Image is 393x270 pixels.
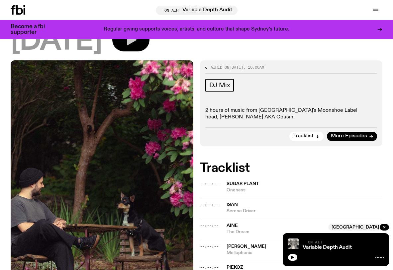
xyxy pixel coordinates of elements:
span: Piekoz [227,265,243,270]
span: Isan [227,202,238,207]
h2: Tracklist [200,162,383,174]
span: --:--:-- [200,244,219,249]
span: On Air [308,240,322,244]
button: Tracklist [289,132,324,141]
p: 2 hours of music from [GEOGRAPHIC_DATA]'s Moonshoe Label head, [PERSON_NAME] AKA Cousin. [205,107,377,120]
span: [DATE] [11,28,102,55]
h3: Become a fbi supporter [11,24,53,35]
span: Aine [227,223,238,228]
a: More Episodes [327,132,377,141]
span: Oneness [227,187,383,193]
span: --:--:-- [200,223,219,228]
span: , 10:00am [243,65,264,70]
span: Tracklist [293,134,314,139]
a: DJ Mix [205,79,234,92]
p: Regular giving supports voices, artists, and culture that shape Sydney’s future. [104,27,289,33]
span: --:--:-- [200,265,219,270]
button: On AirVariable Depth Audit [156,6,238,15]
img: A black and white Rorschach [288,238,299,249]
span: More Episodes [331,134,367,139]
a: Variable Depth Audit [303,245,352,250]
span: --:--:-- [200,202,219,207]
span: [DATE] [229,65,243,70]
span: The Dream [227,229,325,235]
span: Mellophonic [227,250,383,256]
span: Aired on [211,65,229,70]
span: Serene Driver [227,208,383,214]
span: [PERSON_NAME] [227,244,266,249]
span: DJ Mix [209,82,230,89]
span: --:--:-- [200,181,219,186]
span: [GEOGRAPHIC_DATA] [328,224,382,231]
span: Sugar Plant [227,181,259,186]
